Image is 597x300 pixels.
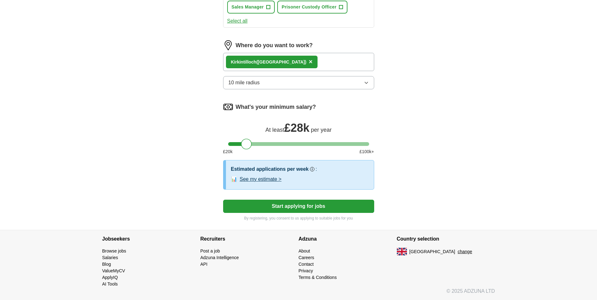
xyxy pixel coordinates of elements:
span: per year [311,127,332,133]
img: location.png [223,40,233,50]
a: Salaries [102,255,118,260]
img: UK flag [397,248,407,255]
span: ([GEOGRAPHIC_DATA]) [256,59,306,64]
strong: Kirkin [231,59,244,64]
a: Browse jobs [102,248,126,253]
a: Contact [299,262,314,267]
span: £ 20 k [223,148,233,155]
a: Privacy [299,268,313,273]
span: × [309,58,313,65]
img: salary.png [223,102,233,112]
span: [GEOGRAPHIC_DATA] [409,248,455,255]
span: At least [265,127,284,133]
a: About [299,248,310,253]
a: Blog [102,262,111,267]
button: Prisoner Custody Officer [277,1,347,14]
span: £ 28k [284,121,309,134]
a: Terms & Conditions [299,275,337,280]
button: See my estimate > [240,175,282,183]
span: Sales Manager [232,4,264,10]
a: ApplyIQ [102,275,118,280]
button: Sales Manager [227,1,275,14]
h3: Estimated applications per week [231,165,309,173]
div: © 2025 ADZUNA LTD [97,287,500,300]
button: 10 mile radius [223,76,374,89]
button: Select all [227,17,248,25]
label: Where do you want to work? [236,41,313,50]
button: change [458,248,472,255]
h4: Country selection [397,230,495,248]
button: × [309,57,313,67]
span: Prisoner Custody Officer [282,4,336,10]
a: Careers [299,255,314,260]
label: What's your minimum salary? [236,103,316,111]
a: Adzuna Intelligence [200,255,239,260]
h3: : [316,165,317,173]
span: 10 mile radius [228,79,260,86]
span: 📊 [231,175,237,183]
a: API [200,262,208,267]
button: Start applying for jobs [223,200,374,213]
a: AI Tools [102,281,118,286]
p: By registering, you consent to us applying to suitable jobs for you [223,215,374,221]
div: tilloch [231,59,307,65]
a: ValueMyCV [102,268,125,273]
a: Post a job [200,248,220,253]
